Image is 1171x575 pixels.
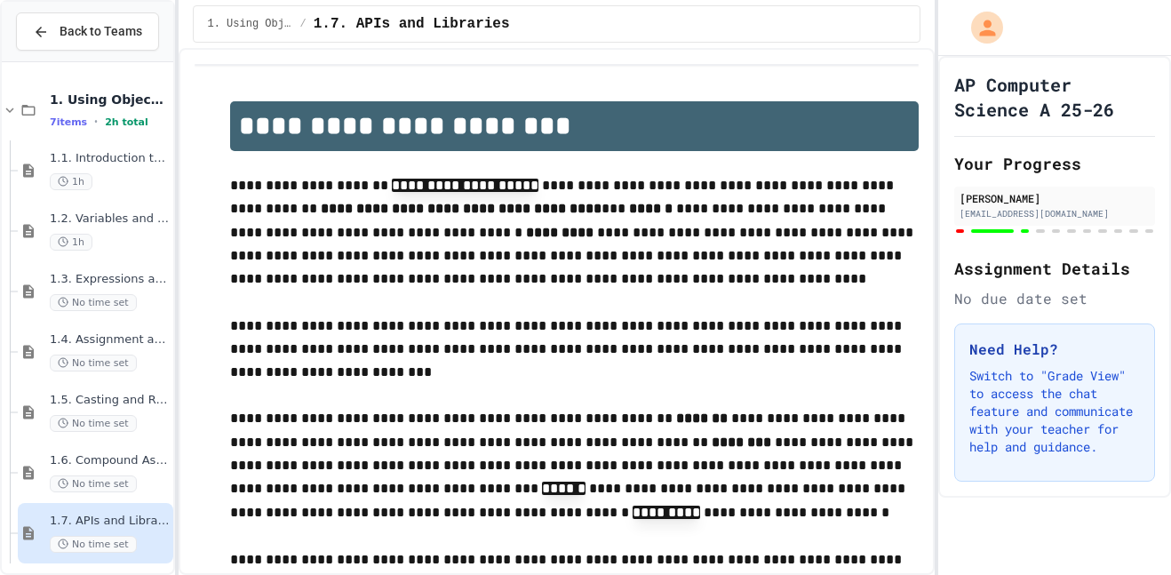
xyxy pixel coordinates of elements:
span: No time set [50,294,137,311]
p: Switch to "Grade View" to access the chat feature and communicate with your teacher for help and ... [969,367,1140,456]
span: No time set [50,536,137,553]
h1: AP Computer Science A 25-26 [954,72,1155,122]
div: [EMAIL_ADDRESS][DOMAIN_NAME] [960,207,1150,220]
span: 1h [50,234,92,251]
span: 1.6. Compound Assignment Operators [50,453,170,468]
div: No due date set [954,288,1155,309]
h2: Your Progress [954,151,1155,176]
span: 1.2. Variables and Data Types [50,212,170,227]
span: 1.1. Introduction to Algorithms, Programming, and Compilers [50,151,170,166]
span: 7 items [50,116,87,128]
button: Back to Teams [16,12,159,51]
span: No time set [50,355,137,371]
span: 1h [50,173,92,190]
div: [PERSON_NAME] [960,190,1150,206]
span: 1.4. Assignment and Input [50,332,170,347]
span: 1. Using Objects and Methods [208,17,293,31]
span: No time set [50,475,137,492]
h3: Need Help? [969,339,1140,360]
span: 1.7. APIs and Libraries [314,13,510,35]
span: 1. Using Objects and Methods [50,92,170,108]
span: 1.7. APIs and Libraries [50,514,170,529]
span: / [300,17,307,31]
span: Back to Teams [60,22,142,41]
div: My Account [952,7,1008,48]
span: 2h total [105,116,148,128]
h2: Assignment Details [954,256,1155,281]
span: No time set [50,415,137,432]
span: • [94,115,98,129]
span: 1.3. Expressions and Output [New] [50,272,170,287]
span: 1.5. Casting and Ranges of Values [50,393,170,408]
